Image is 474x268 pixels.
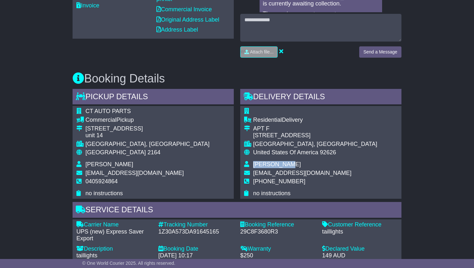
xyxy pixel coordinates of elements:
[156,26,198,33] a: Address Label
[240,228,316,235] div: 29C8F3680R3
[73,72,401,85] h3: Booking Details
[76,228,152,242] div: UPS (new) Express Saver Export
[359,46,401,58] button: Send a Message
[85,170,184,176] span: [EMAIL_ADDRESS][DOMAIN_NAME]
[73,89,234,106] div: Pickup Details
[253,117,377,124] div: Delivery
[156,6,212,13] a: Commercial Invoice
[85,117,116,123] span: Commercial
[158,221,234,228] div: Tracking Number
[85,178,118,185] span: 0405924864
[322,252,398,259] div: 149 AUD
[322,245,398,253] div: Declared Value
[253,125,377,132] div: APT F
[158,245,234,253] div: Booking Date
[253,190,291,196] span: no instructions
[253,178,305,185] span: [PHONE_NUMBER]
[253,170,351,176] span: [EMAIL_ADDRESS][DOMAIN_NAME]
[85,108,131,114] span: CT AUTO PARTS
[85,117,210,124] div: Pickup
[320,149,336,156] span: 92626
[240,252,316,259] div: $250
[147,149,160,156] span: 2164
[76,2,99,9] a: Invoice
[263,11,379,24] p: The consignee must present one government-issued photo ID upon collection.
[253,141,377,148] div: [GEOGRAPHIC_DATA], [GEOGRAPHIC_DATA]
[240,245,316,253] div: Warranty
[158,252,234,259] div: [DATE] 10:17
[253,117,282,123] span: Residential
[85,190,123,196] span: no instructions
[85,161,133,167] span: [PERSON_NAME]
[73,202,401,219] div: Service Details
[85,132,210,139] div: unit 14
[76,252,152,259] div: taillights
[85,125,210,132] div: [STREET_ADDRESS]
[240,221,316,228] div: Booking Reference
[322,228,398,235] div: taillights
[156,16,219,23] a: Original Address Label
[85,149,146,156] span: [GEOGRAPHIC_DATA]
[253,149,318,156] span: United States Of America
[85,141,210,148] div: [GEOGRAPHIC_DATA], [GEOGRAPHIC_DATA]
[76,221,152,228] div: Carrier Name
[253,161,301,167] span: [PERSON_NAME]
[158,228,234,235] div: 1Z30A573DA91645165
[82,261,175,266] span: © One World Courier 2025. All rights reserved.
[253,132,377,139] div: [STREET_ADDRESS]
[322,221,398,228] div: Customer Reference
[240,89,401,106] div: Delivery Details
[76,245,152,253] div: Description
